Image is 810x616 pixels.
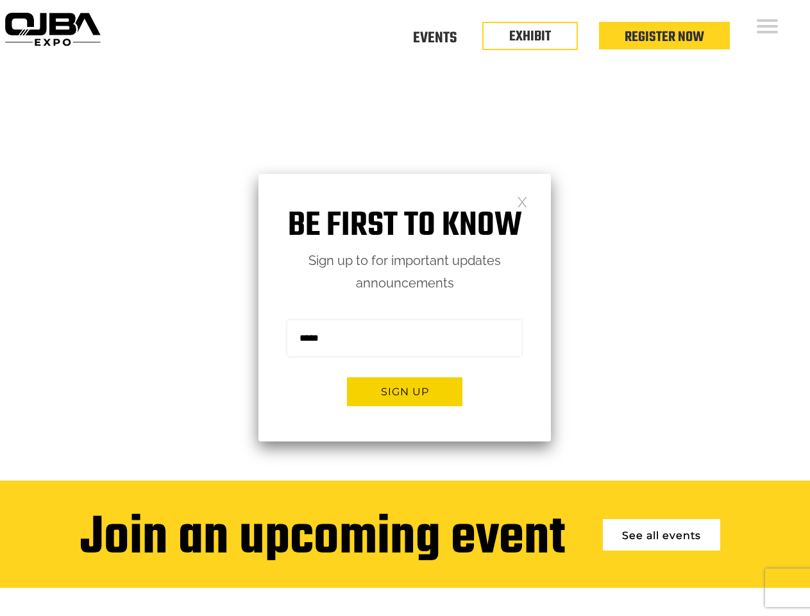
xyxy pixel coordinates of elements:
[258,250,551,295] p: Sign up to for important updates announcements
[347,377,462,406] button: Sign up
[80,509,565,569] div: Join an upcoming event
[258,206,551,246] h1: Be first to know
[509,26,551,47] a: EXHIBIT
[517,196,528,207] a: Close
[603,519,720,551] a: See all events
[625,26,704,48] a: Register Now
